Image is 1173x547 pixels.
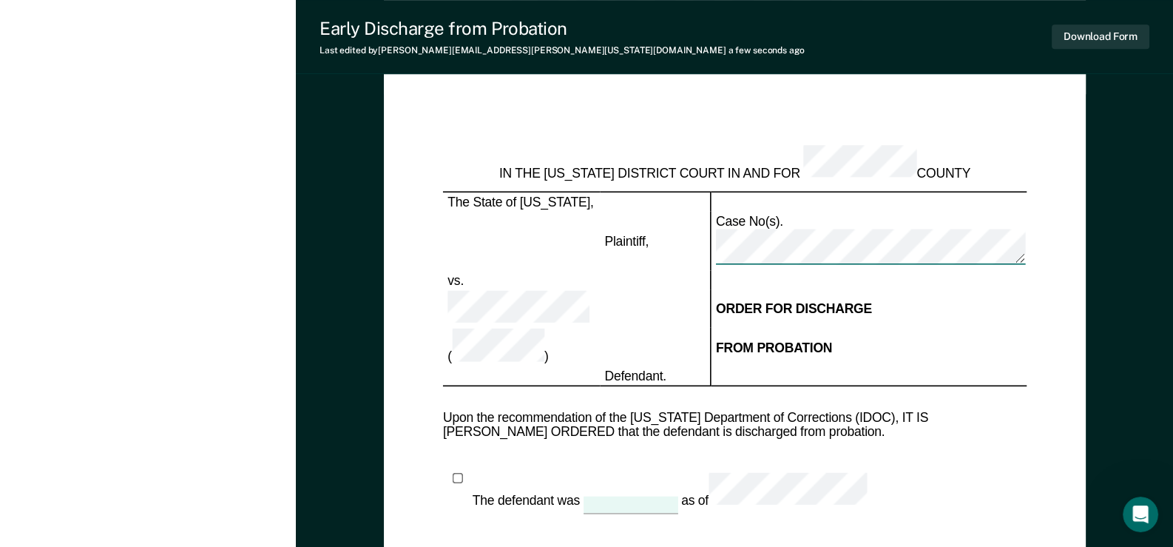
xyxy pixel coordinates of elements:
[442,328,599,366] td: ( )
[472,472,866,514] div: The defendant was as of
[710,328,1026,366] td: FROM PROBATION
[15,174,281,215] div: Send us a message
[30,28,111,52] img: logo
[442,192,599,212] td: The State of [US_STATE],
[1123,497,1158,532] iframe: Intercom live chat
[600,212,711,270] td: Plaintiff,
[442,270,599,289] td: vs.
[729,45,805,56] span: a few seconds ago
[30,130,266,155] p: How can we help?
[173,24,203,53] img: Profile image for Kim
[148,411,296,470] button: Messages
[710,289,1026,328] td: ORDER FOR DISCHARGE
[320,45,805,56] div: Last edited by [PERSON_NAME][EMAIL_ADDRESS][PERSON_NAME][US_STATE][DOMAIN_NAME]
[57,448,90,458] span: Home
[442,411,1026,440] div: Upon the recommendation of the [US_STATE] Department of Corrections (IDOC), IT IS [PERSON_NAME] O...
[442,145,1026,181] div: IN THE [US_STATE] DISTRICT COURT IN AND FOR COUNTY
[197,448,248,458] span: Messages
[600,366,711,386] td: Defendant.
[30,187,247,202] div: Send us a message
[254,24,281,50] div: Close
[320,18,805,39] div: Early Discharge from Probation
[710,212,1026,270] td: Case No(s).
[1052,24,1149,49] button: Download Form
[201,24,231,53] div: Profile image for Krysty
[145,24,175,53] img: Profile image for Rajan
[30,105,266,130] p: Hi [PERSON_NAME]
